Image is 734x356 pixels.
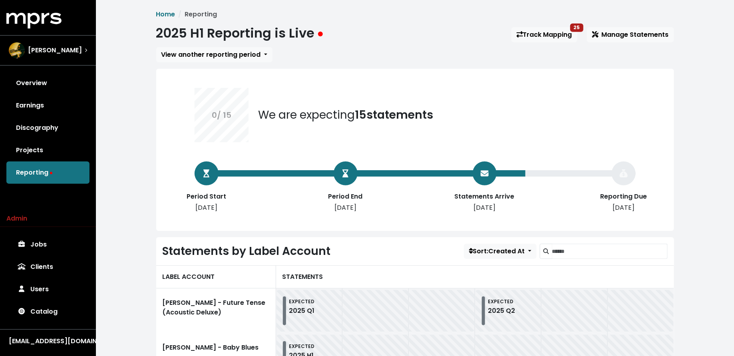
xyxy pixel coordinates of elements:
button: Sort:Created At [464,244,537,259]
div: [DATE] [175,203,239,213]
span: [PERSON_NAME] [28,46,82,55]
button: View another reporting period [156,47,273,62]
a: Discography [6,117,90,139]
button: [EMAIL_ADDRESS][DOMAIN_NAME] [6,336,90,346]
div: Period Start [175,192,239,201]
a: Jobs [6,233,90,256]
li: Reporting [175,10,217,19]
div: [EMAIL_ADDRESS][DOMAIN_NAME] [9,336,87,346]
nav: breadcrumb [156,10,674,19]
a: Track Mapping25 [511,27,577,42]
div: LABEL ACCOUNT [156,265,276,288]
button: Manage Statements [587,27,674,42]
img: The selected account / producer [9,42,25,58]
div: [DATE] [453,203,517,213]
span: View another reporting period [161,50,261,59]
small: EXPECTED [289,298,315,305]
small: EXPECTED [289,343,315,350]
a: Catalog [6,300,90,323]
b: 15 statements [355,107,433,123]
a: [PERSON_NAME] - Future Tense (Acoustic Deluxe) [156,288,276,333]
a: Clients [6,256,90,278]
div: Reporting Due [592,192,656,201]
a: Home [156,10,175,19]
span: 25 [574,24,580,31]
span: Sort: Created At [469,247,525,256]
div: [DATE] [592,203,656,213]
div: Statements Arrive [453,192,517,201]
div: 2025 Q1 [289,306,315,316]
div: [DATE] [314,203,378,213]
div: Period End [314,192,378,201]
div: STATEMENTS [276,265,674,288]
h1: 2025 H1 Reporting is Live [156,26,323,41]
a: Users [6,278,90,300]
div: 2025 Q2 [488,306,515,316]
a: Earnings [6,94,90,117]
a: mprs logo [6,16,62,25]
span: Manage Statements [592,30,669,39]
small: EXPECTED [488,298,514,305]
h2: Statements by Label Account [163,245,331,258]
div: We are expecting [258,107,433,123]
a: Overview [6,72,90,94]
input: Search label accounts [552,244,668,259]
a: Projects [6,139,90,161]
